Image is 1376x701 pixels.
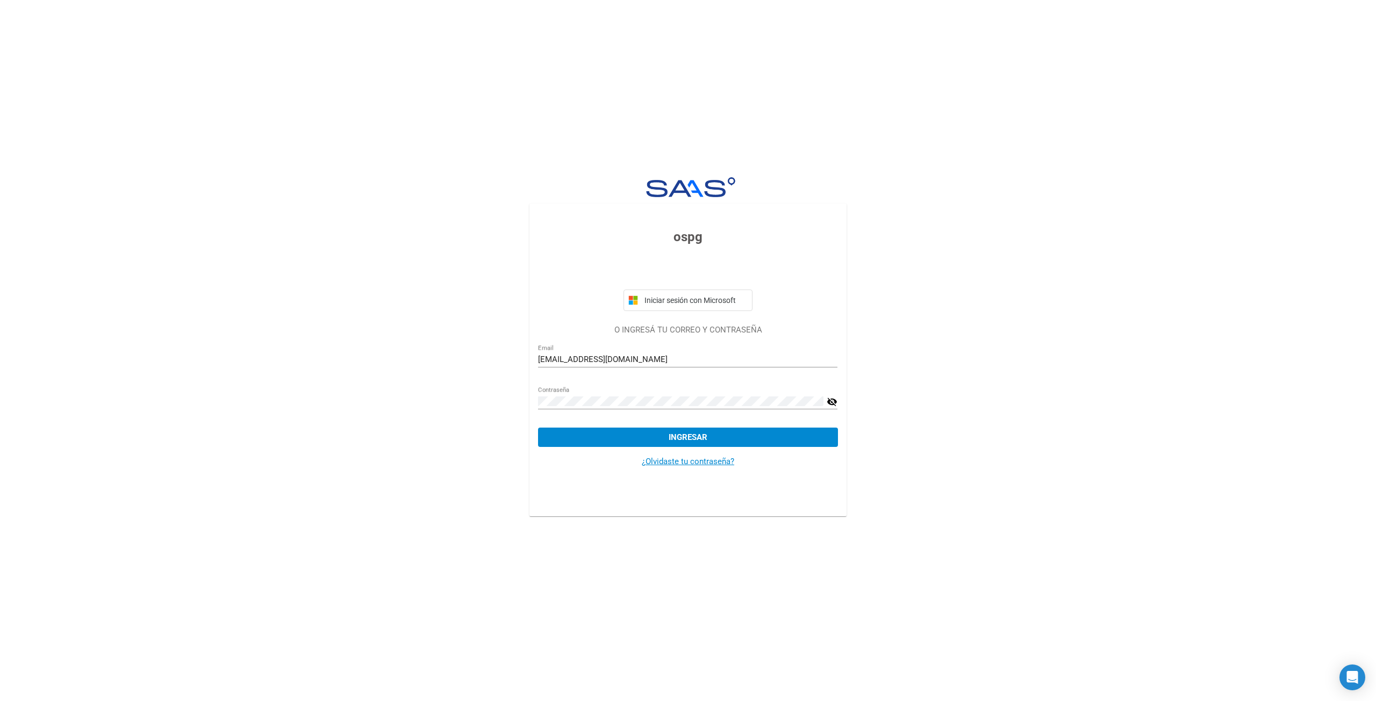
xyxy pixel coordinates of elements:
p: O INGRESÁ TU CORREO Y CONTRASEÑA [538,324,837,336]
a: ¿Olvidaste tu contraseña? [642,457,734,466]
span: Ingresar [669,432,707,442]
iframe: Botón Iniciar sesión con Google [618,258,758,282]
h3: ospg [538,227,837,247]
div: Open Intercom Messenger [1339,664,1365,690]
button: Iniciar sesión con Microsoft [623,290,752,311]
button: Ingresar [538,428,837,447]
span: Iniciar sesión con Microsoft [642,296,748,305]
mat-icon: visibility_off [827,395,837,408]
